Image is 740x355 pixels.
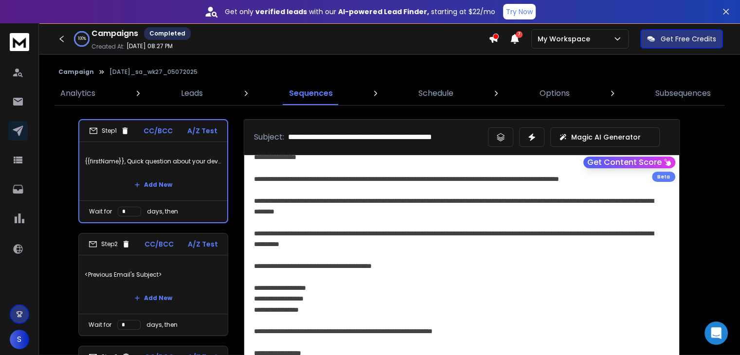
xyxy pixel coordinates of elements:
[85,261,222,288] p: <Previous Email's Subject>
[188,239,218,249] p: A/Z Test
[58,68,94,76] button: Campaign
[540,88,570,99] p: Options
[144,239,174,249] p: CC/BCC
[538,34,594,44] p: My Workspace
[147,208,178,215] p: days, then
[89,240,130,248] div: Step 2
[175,82,209,105] a: Leads
[283,82,339,105] a: Sequences
[640,29,723,49] button: Get Free Credits
[338,7,429,17] strong: AI-powered Lead Finder,
[571,132,641,142] p: Magic AI Generator
[10,33,29,51] img: logo
[60,88,95,99] p: Analytics
[418,88,453,99] p: Schedule
[91,43,125,51] p: Created At:
[187,126,217,136] p: A/Z Test
[655,88,711,99] p: Subsequences
[89,321,111,329] p: Wait for
[109,68,198,76] p: [DATE]_sa_wk27_05072025
[550,127,660,147] button: Magic AI Generator
[146,321,178,329] p: days, then
[78,233,228,336] li: Step2CC/BCCA/Z Test<Previous Email's Subject>Add NewWait fordays, then
[10,330,29,349] button: S
[126,175,180,195] button: Add New
[652,172,675,182] div: Beta
[78,36,86,42] p: 100 %
[54,82,101,105] a: Analytics
[254,131,284,143] p: Subject:
[126,42,173,50] p: [DATE] 08:27 PM
[583,157,675,168] button: Get Content Score
[534,82,576,105] a: Options
[650,82,717,105] a: Subsequences
[704,321,728,345] div: Open Intercom Messenger
[85,148,221,175] p: {{firstName}}, Quick question about your dev team
[516,31,523,38] span: 7
[506,7,533,17] p: Try Now
[181,88,203,99] p: Leads
[255,7,307,17] strong: verified leads
[78,119,228,223] li: Step1CC/BCCA/Z Test{{firstName}}, Quick question about your dev teamAdd NewWait fordays, then
[144,126,173,136] p: CC/BCC
[89,208,112,215] p: Wait for
[225,7,495,17] p: Get only with our starting at $22/mo
[144,27,191,40] div: Completed
[289,88,333,99] p: Sequences
[126,288,180,308] button: Add New
[89,126,129,135] div: Step 1
[661,34,716,44] p: Get Free Credits
[91,28,138,39] h1: Campaigns
[503,4,536,19] button: Try Now
[413,82,459,105] a: Schedule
